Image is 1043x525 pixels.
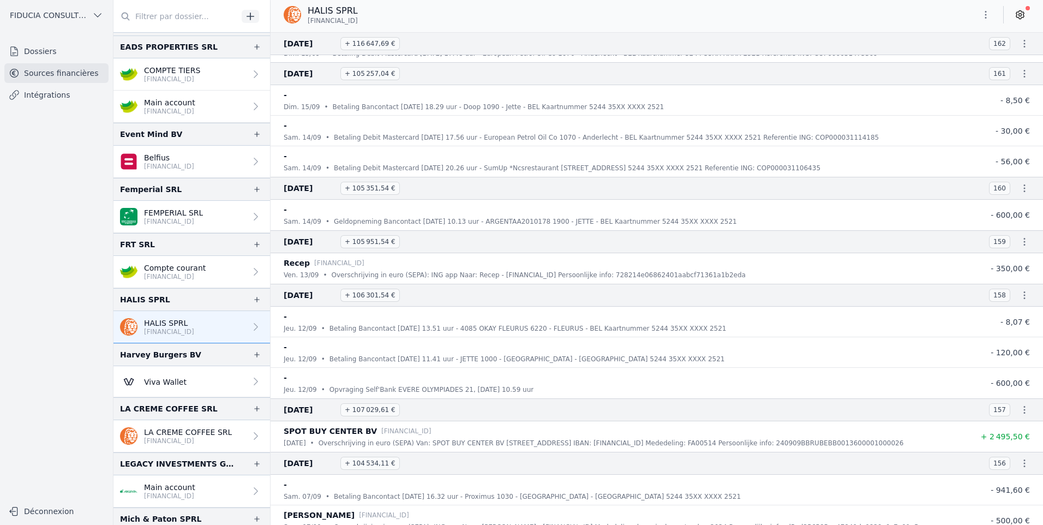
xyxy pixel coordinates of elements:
span: [FINANCIAL_ID] [308,16,358,25]
span: + 116 647,69 € [340,37,400,50]
div: Harvey Burgers BV [120,348,201,361]
p: Geldopneming Bancontact [DATE] 10.13 uur - ARGENTAA2010178 1900 - JETTE - BEL Kaartnummer 5244 35... [334,216,737,227]
p: Belfius [144,152,194,163]
div: LA CREME COFFEE SRL [120,402,218,415]
div: Femperial SRL [120,183,182,196]
span: + 104 534,11 € [340,457,400,470]
span: - 941,60 € [991,486,1030,494]
p: Compte courant [144,262,206,273]
div: • [326,491,329,502]
p: Recep [284,256,310,270]
button: FIDUCIA CONSULTING SRL [4,7,109,24]
span: - 500,00 € [991,516,1030,525]
p: Betaling Debit Mastercard [DATE] 17.56 uur - European Petrol Oil Co 1070 - Anderlecht - BEL Kaart... [334,132,879,143]
div: • [326,132,329,143]
p: - [284,150,287,163]
div: • [321,323,325,334]
p: jeu. 12/09 [284,384,317,395]
p: - [284,341,287,354]
a: Intégrations [4,85,109,105]
a: Viva Wallet [113,366,270,397]
span: + 105 257,04 € [340,67,400,80]
a: Compte courant [FINANCIAL_ID] [113,256,270,288]
p: SPOT BUY CENTER BV [284,425,377,438]
div: • [326,216,329,227]
span: 161 [989,67,1010,80]
p: Main account [144,482,195,493]
a: HALIS SPRL [FINANCIAL_ID] [113,311,270,343]
span: [DATE] [284,403,336,416]
div: • [321,354,325,365]
span: [DATE] [284,457,336,470]
img: Viva-Wallet.webp [120,373,137,390]
span: 156 [989,457,1010,470]
p: Overschrijving in euro (SEPA) Van: SPOT BUY CENTER BV [STREET_ADDRESS] IBAN: [FINANCIAL_ID] Meded... [319,438,904,449]
p: [FINANCIAL_ID] [144,327,194,336]
a: COMPTE TIERS [FINANCIAL_ID] [113,58,270,91]
a: Main account [FINANCIAL_ID] [113,475,270,508]
img: BNP_BE_BUSINESS_GEBABEBB.png [120,208,137,225]
p: sam. 14/09 [284,132,321,143]
div: FRT SRL [120,238,155,251]
p: - [284,478,287,491]
p: Betaling Bancontact [DATE] 11.41 uur - JETTE 1000 - [GEOGRAPHIC_DATA] - [GEOGRAPHIC_DATA] 5244 35... [329,354,725,365]
span: - 120,00 € [991,348,1030,357]
span: 162 [989,37,1010,50]
p: LA CREME COFFEE SRL [144,427,232,438]
div: • [321,384,325,395]
p: Opvraging Self'Bank EVERE OLYMPIADES 21, [DATE] 10.59 uur [329,384,534,395]
img: belfius-1.png [120,153,137,170]
p: - [284,310,287,323]
span: [DATE] [284,182,336,195]
div: HALIS SPRL [120,293,170,306]
p: [FINANCIAL_ID] [359,510,409,521]
p: [FINANCIAL_ID] [314,258,364,269]
p: Betaling Bancontact [DATE] 16.32 uur - Proximus 1030 - [GEOGRAPHIC_DATA] - [GEOGRAPHIC_DATA] 5244... [334,491,741,502]
span: + 105 351,54 € [340,182,400,195]
span: [DATE] [284,67,336,80]
span: [DATE] [284,235,336,248]
p: [FINANCIAL_ID] [144,492,195,500]
span: + 107 029,61 € [340,403,400,416]
span: 159 [989,235,1010,248]
span: - 8,50 € [1000,96,1030,105]
span: + 2 495,50 € [981,432,1030,441]
span: - 350,00 € [991,264,1030,273]
p: Main account [144,97,195,108]
span: 160 [989,182,1010,195]
p: Overschrijving in euro (SEPA): ING app Naar: Recep - [FINANCIAL_ID] Persoonlijke info: 728214e068... [332,270,746,281]
span: - 56,00 € [996,157,1030,166]
p: - [284,119,287,132]
img: ing.png [284,6,301,23]
img: crelan.png [120,263,137,281]
p: Betaling Bancontact [DATE] 18.29 uur - Doop 1090 - Jette - BEL Kaartnummer 5244 35XX XXXX 2521 [333,102,664,112]
div: • [324,102,328,112]
span: - 8,07 € [1000,318,1030,326]
img: ARGENTA_ARSPBE22.png [120,482,137,500]
p: sam. 14/09 [284,216,321,227]
span: 158 [989,289,1010,302]
p: - [284,88,287,102]
img: crelan.png [120,98,137,115]
div: • [323,270,327,281]
a: Dossiers [4,41,109,61]
p: [FINANCIAL_ID] [144,217,203,226]
p: jeu. 12/09 [284,354,317,365]
div: • [326,163,329,174]
span: [DATE] [284,289,336,302]
p: COMPTE TIERS [144,65,200,76]
span: [DATE] [284,37,336,50]
p: [FINANCIAL_ID] [144,107,195,116]
button: Déconnexion [4,503,109,520]
span: 157 [989,403,1010,416]
span: FIDUCIA CONSULTING SRL [10,10,88,21]
p: [FINANCIAL_ID] [381,426,431,437]
p: Betaling Debit Mastercard [DATE] 20.26 uur - SumUp *Ncsrestaurant [STREET_ADDRESS] 5244 35XX XXXX... [334,163,820,174]
p: dim. 15/09 [284,102,320,112]
p: [FINANCIAL_ID] [144,272,206,281]
img: ing.png [120,318,137,336]
span: - 600,00 € [991,379,1030,387]
p: Viva Wallet [144,377,187,387]
p: FEMPERIAL SRL [144,207,203,218]
span: - 600,00 € [991,211,1030,219]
